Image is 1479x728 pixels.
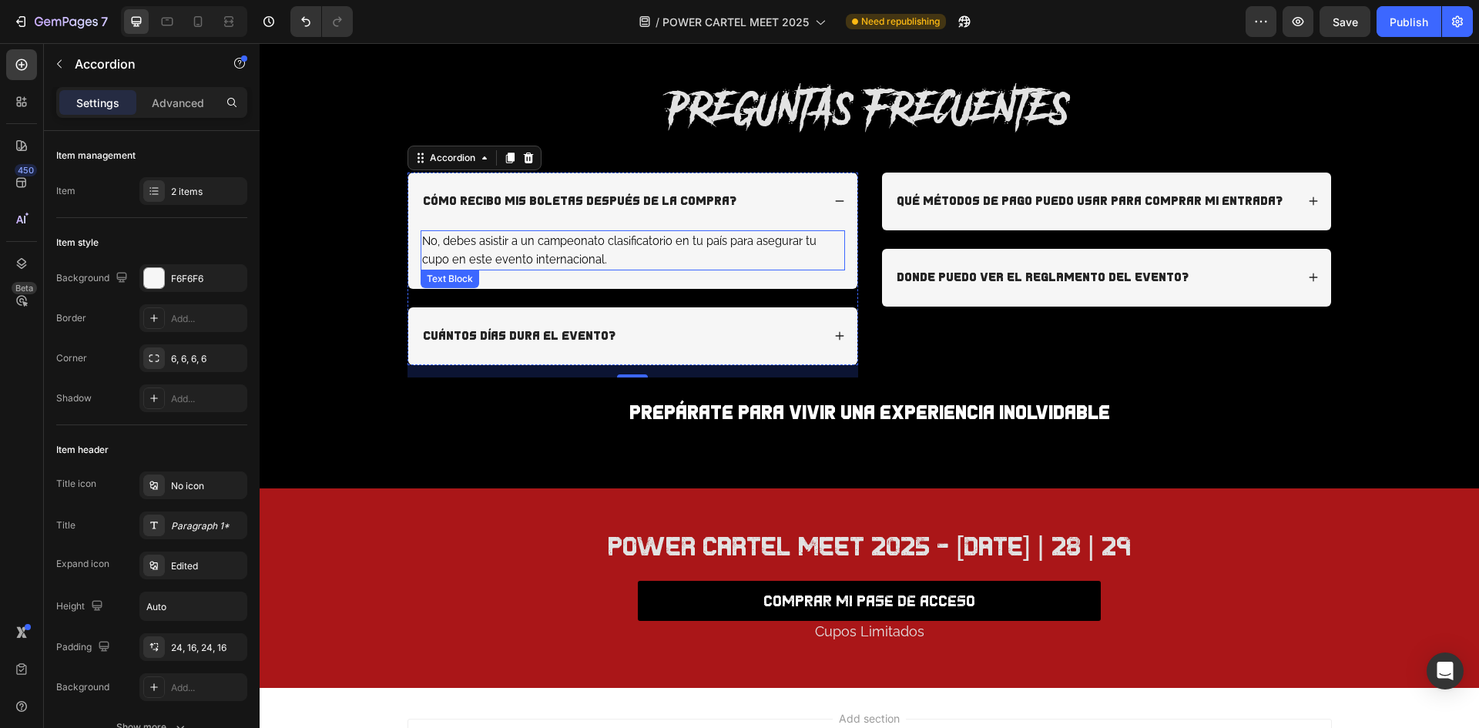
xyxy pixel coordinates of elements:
div: Add... [171,681,243,695]
div: Open Intercom Messenger [1427,653,1464,689]
h2: POWER CARTEL MEET 2025 - [DATE] | 28 | 29 [148,484,1072,522]
p: comprar mi pase de acceso [504,544,716,572]
p: Accordion [75,55,206,73]
input: Auto [140,592,246,620]
span: Need republishing [861,15,940,29]
div: Publish [1390,14,1428,30]
div: Corner [56,351,87,365]
button: <p>comprar mi pase de acceso</p> [378,538,842,578]
div: Title [56,518,75,532]
p: qué métodos de pago puedo usar para comprar mi entrada? [637,150,1023,166]
div: 450 [15,164,37,176]
div: Border [56,311,86,325]
p: Advanced [152,95,204,111]
div: Beta [12,282,37,294]
span: Add section [573,667,646,683]
div: Padding [56,637,113,658]
div: Item [56,184,75,198]
div: Expand icon [56,557,109,571]
div: Add... [171,392,243,406]
div: Background [56,268,131,289]
div: Item management [56,149,136,163]
div: No icon [171,479,243,493]
span: POWER CARTEL MEET 2025 [662,14,809,30]
div: Height [56,596,106,617]
div: 24, 16, 24, 16 [171,641,243,655]
div: Add... [171,312,243,326]
span: Save [1333,15,1358,29]
iframe: Design area [260,43,1479,728]
div: 6, 6, 6, 6 [171,352,243,366]
h2: prepárate para vivir una experiencia inolvidable [15,356,1204,384]
div: 2 items [171,185,243,199]
div: Item header [56,443,109,457]
div: F6F6F6 [171,272,243,286]
p: 7 [101,12,108,31]
button: Save [1320,6,1370,37]
span: / [656,14,659,30]
button: Publish [1377,6,1441,37]
div: Paragraph 1* [171,519,243,533]
div: Item style [56,236,99,250]
div: Title icon [56,477,96,491]
div: Undo/Redo [290,6,353,37]
p: DONDE PUEDO VER EL REGLAMENTO DEL EVENTO? [637,226,929,243]
div: Shadow [56,391,92,405]
div: Edited [171,559,243,573]
p: Settings [76,95,119,111]
div: Background [56,680,109,694]
button: 7 [6,6,115,37]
